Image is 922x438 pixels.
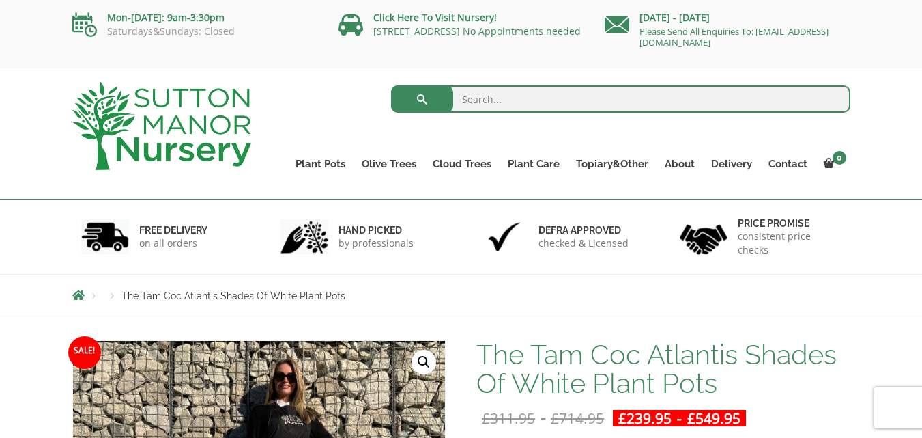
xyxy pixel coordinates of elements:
[551,409,604,428] bdi: 714.95
[373,25,581,38] a: [STREET_ADDRESS] No Appointments needed
[738,217,841,230] h6: Price promise
[551,409,559,428] span: £
[68,336,101,369] span: Sale!
[618,409,626,428] span: £
[391,85,850,113] input: Search...
[760,154,816,174] a: Contact
[613,410,746,426] ins: -
[476,340,850,398] h1: The Tam Coc Atlantis Shades Of White Plant Pots
[139,224,207,236] h6: FREE DELIVERY
[354,154,424,174] a: Olive Trees
[287,154,354,174] a: Plant Pots
[538,224,629,236] h6: Defra approved
[480,219,528,254] img: 3.jpg
[72,26,318,37] p: Saturdays&Sundays: Closed
[568,154,657,174] a: Topiary&Other
[618,409,672,428] bdi: 239.95
[639,25,829,49] a: Please Send All Enquiries To: [EMAIL_ADDRESS][DOMAIN_NAME]
[412,350,436,374] a: View full-screen image gallery
[538,236,629,250] p: checked & Licensed
[139,236,207,250] p: on all orders
[72,290,850,301] nav: Breadcrumbs
[72,10,318,26] p: Mon-[DATE]: 9am-3:30pm
[680,216,727,258] img: 4.jpg
[833,151,846,165] span: 0
[816,154,850,174] a: 0
[500,154,568,174] a: Plant Care
[338,236,414,250] p: by professionals
[703,154,760,174] a: Delivery
[482,409,490,428] span: £
[657,154,703,174] a: About
[72,82,251,170] img: logo
[476,410,609,426] del: -
[738,230,841,257] p: consistent price checks
[482,409,535,428] bdi: 311.95
[280,219,328,254] img: 2.jpg
[338,224,414,236] h6: hand picked
[687,409,740,428] bdi: 549.95
[81,219,129,254] img: 1.jpg
[373,11,497,24] a: Click Here To Visit Nursery!
[121,290,345,301] span: The Tam Coc Atlantis Shades Of White Plant Pots
[605,10,850,26] p: [DATE] - [DATE]
[687,409,695,428] span: £
[424,154,500,174] a: Cloud Trees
